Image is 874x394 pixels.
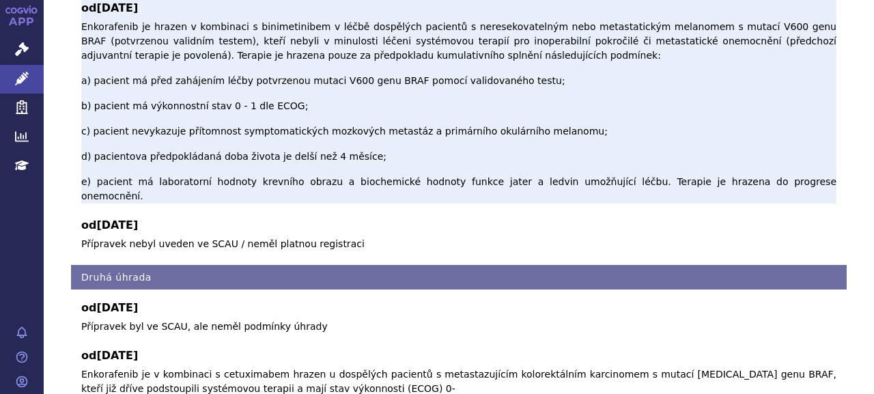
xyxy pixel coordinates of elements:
p: Přípravek byl ve SCAU, ale neměl podmínky úhrady [81,320,836,334]
b: od [81,300,836,316]
p: Přípravek nebyl uveden ve SCAU / neměl platnou registraci [81,237,836,251]
span: [DATE] [96,301,138,314]
span: [DATE] [96,1,138,14]
b: od [81,217,836,234]
span: [DATE] [96,219,138,231]
span: [DATE] [96,349,138,362]
h4: Druhá úhrada [71,265,847,290]
p: Enkorafenib je hrazen v kombinaci s binimetinibem v léčbě dospělých pacientů s neresekovatelným n... [81,20,836,203]
b: od [81,348,836,364]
